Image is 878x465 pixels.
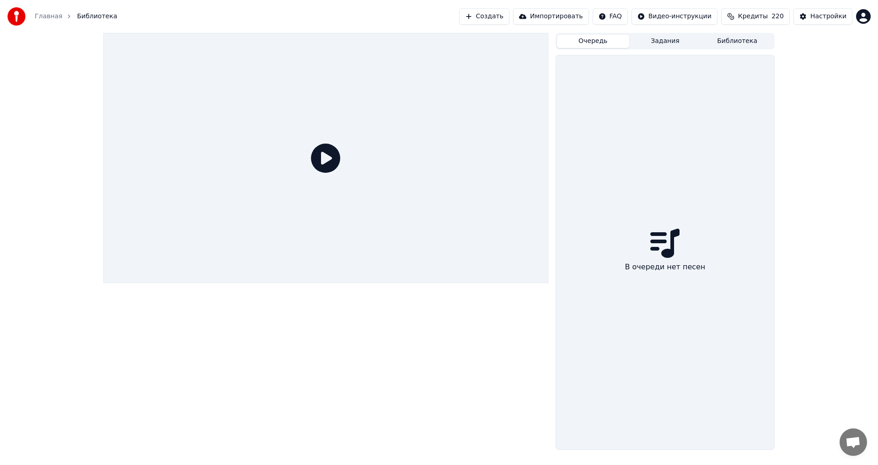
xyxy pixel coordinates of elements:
img: youka [7,7,26,26]
button: Задания [629,35,701,48]
button: Настройки [793,8,852,25]
div: В очереди нет песен [621,258,709,276]
span: 220 [771,12,784,21]
button: Библиотека [701,35,773,48]
button: Импортировать [513,8,589,25]
button: Кредиты220 [721,8,790,25]
span: Библиотека [77,12,117,21]
button: Видео-инструкции [632,8,717,25]
a: Главная [35,12,62,21]
div: Настройки [810,12,846,21]
a: Открытый чат [840,428,867,456]
button: FAQ [593,8,628,25]
button: Очередь [557,35,629,48]
nav: breadcrumb [35,12,117,21]
button: Создать [459,8,509,25]
span: Кредиты [738,12,768,21]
